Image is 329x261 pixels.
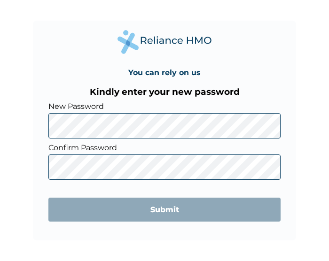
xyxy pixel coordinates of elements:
[48,198,281,222] input: Submit
[48,102,281,111] label: New Password
[48,86,281,97] h3: Kindly enter your new password
[117,30,211,54] img: Reliance Health's Logo
[128,68,201,77] h4: You can rely on us
[48,143,281,152] label: Confirm Password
